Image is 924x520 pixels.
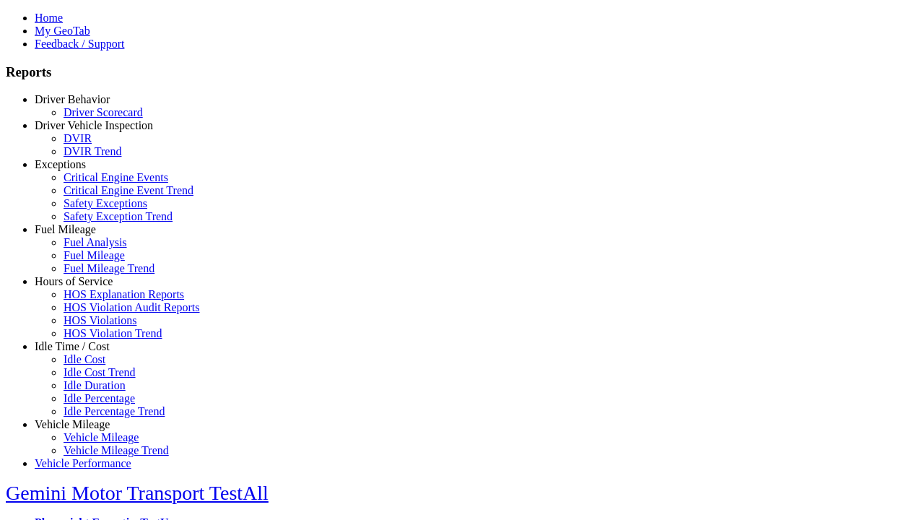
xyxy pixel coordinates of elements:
[6,64,918,80] h3: Reports
[64,353,105,365] a: Idle Cost
[64,210,173,222] a: Safety Exception Trend
[35,119,153,131] a: Driver Vehicle Inspection
[35,25,90,37] a: My GeoTab
[64,405,165,417] a: Idle Percentage Trend
[64,184,193,196] a: Critical Engine Event Trend
[64,444,169,456] a: Vehicle Mileage Trend
[64,171,168,183] a: Critical Engine Events
[64,301,200,313] a: HOS Violation Audit Reports
[64,314,136,326] a: HOS Violations
[35,93,110,105] a: Driver Behavior
[64,145,121,157] a: DVIR Trend
[64,327,162,339] a: HOS Violation Trend
[64,366,136,378] a: Idle Cost Trend
[35,275,113,287] a: Hours of Service
[35,457,131,469] a: Vehicle Performance
[6,482,269,504] a: Gemini Motor Transport TestAll
[35,418,110,430] a: Vehicle Mileage
[35,38,124,50] a: Feedback / Support
[64,106,143,118] a: Driver Scorecard
[35,12,63,24] a: Home
[35,340,110,352] a: Idle Time / Cost
[64,379,126,391] a: Idle Duration
[64,262,154,274] a: Fuel Mileage Trend
[64,431,139,443] a: Vehicle Mileage
[64,197,147,209] a: Safety Exceptions
[64,249,125,261] a: Fuel Mileage
[64,132,92,144] a: DVIR
[64,236,127,248] a: Fuel Analysis
[64,392,135,404] a: Idle Percentage
[35,223,96,235] a: Fuel Mileage
[64,288,184,300] a: HOS Explanation Reports
[35,158,86,170] a: Exceptions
